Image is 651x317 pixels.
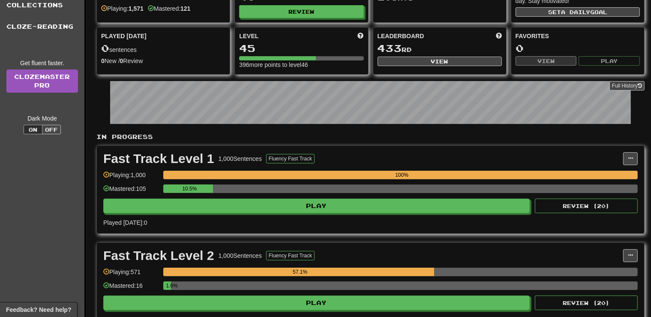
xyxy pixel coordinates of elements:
div: 57.1% [166,268,434,276]
div: rd [378,43,502,54]
span: Played [DATE]: 0 [103,219,147,226]
div: sentences [101,43,225,54]
button: Play [579,56,640,66]
div: 1.6% [166,281,171,290]
div: Favorites [516,32,640,40]
span: This week in points, UTC [496,32,502,40]
div: 10.5% [166,184,213,193]
button: View [378,57,502,66]
button: On [24,125,42,134]
span: Played [DATE] [101,32,147,40]
button: Play [103,296,530,310]
div: Mastered: 16 [103,281,159,296]
div: Playing: 1,000 [103,171,159,185]
div: 1,000 Sentences [219,251,262,260]
div: Playing: [101,4,144,13]
span: Open feedback widget [6,305,71,314]
div: Fast Track Level 2 [103,249,214,262]
button: Review [239,5,363,18]
div: Fast Track Level 1 [103,152,214,165]
strong: 1,571 [129,5,144,12]
div: 1,000 Sentences [219,154,262,163]
button: View [516,56,577,66]
div: 100% [166,171,638,179]
strong: 0 [120,57,123,64]
div: New / Review [101,57,225,65]
div: 0 [516,43,640,54]
div: Playing: 571 [103,268,159,282]
strong: 0 [101,57,105,64]
div: Mastered: [148,4,191,13]
button: Fluency Fast Track [266,154,315,163]
button: Off [42,125,61,134]
div: Get fluent faster. [6,59,78,67]
span: a daily [561,9,590,15]
div: 45 [239,43,363,54]
span: Level [239,32,258,40]
p: In Progress [96,133,645,141]
div: Mastered: 105 [103,184,159,199]
div: Dark Mode [6,114,78,123]
button: Full History [609,81,645,91]
button: Fluency Fast Track [266,251,315,260]
span: Leaderboard [378,32,424,40]
span: 433 [378,42,402,54]
button: Review (20) [535,199,638,213]
div: 396 more points to level 46 [239,60,363,69]
button: Seta dailygoal [516,7,640,17]
a: ClozemasterPro [6,69,78,93]
button: Play [103,199,530,213]
span: 0 [101,42,109,54]
button: Review (20) [535,296,638,310]
span: Score more points to level up [358,32,364,40]
strong: 121 [180,5,190,12]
